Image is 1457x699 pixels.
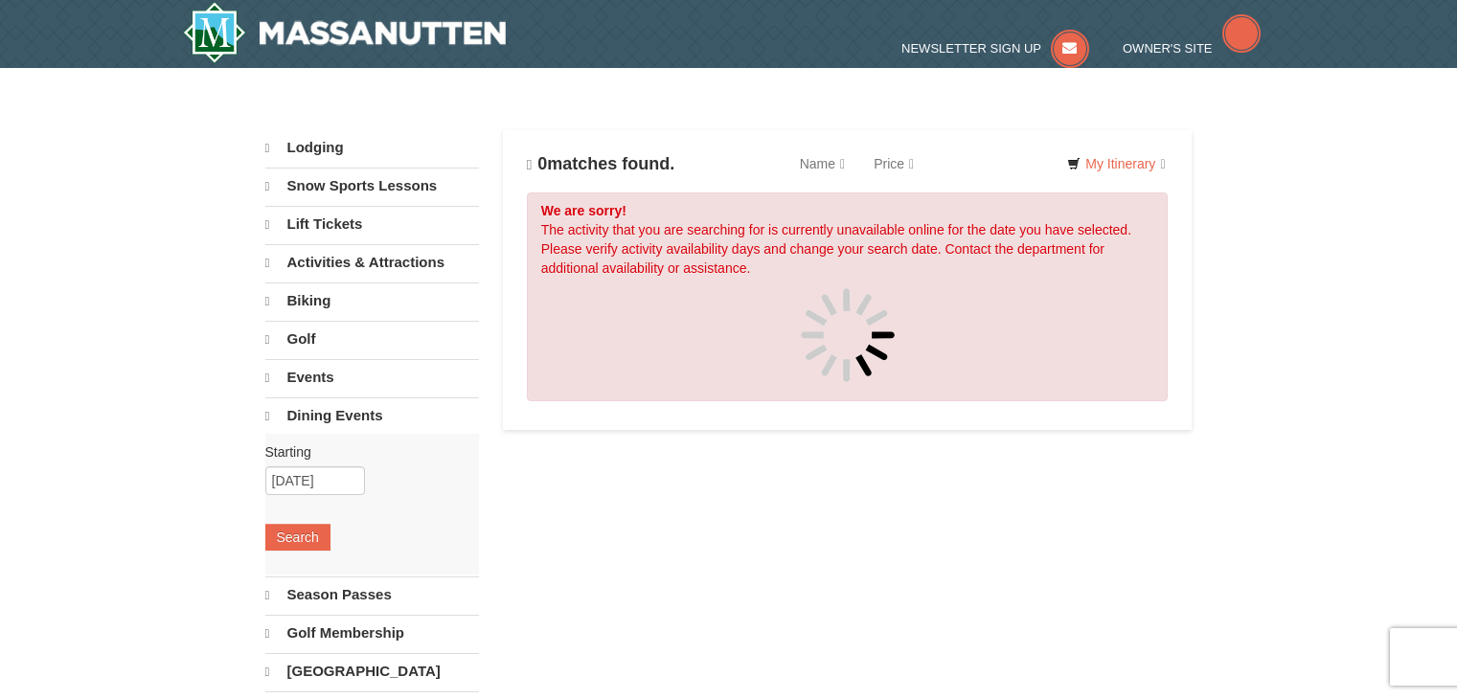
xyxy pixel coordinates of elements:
[183,2,507,63] img: Massanutten Resort Logo
[265,130,479,166] a: Lodging
[265,615,479,651] a: Golf Membership
[265,576,479,613] a: Season Passes
[265,359,479,395] a: Events
[265,206,479,242] a: Lift Tickets
[265,524,330,551] button: Search
[1123,41,1261,56] a: Owner's Site
[265,282,479,319] a: Biking
[183,2,507,63] a: Massanutten Resort
[265,653,479,689] a: [GEOGRAPHIC_DATA]
[800,287,896,383] img: spinner.gif
[265,168,479,204] a: Snow Sports Lessons
[265,442,465,462] label: Starting
[859,145,928,183] a: Price
[265,244,479,281] a: Activities & Attractions
[901,41,1089,56] a: Newsletter Sign Up
[265,397,479,434] a: Dining Events
[541,203,626,218] strong: We are sorry!
[1055,149,1177,178] a: My Itinerary
[1123,41,1213,56] span: Owner's Site
[785,145,859,183] a: Name
[265,321,479,357] a: Golf
[527,192,1169,401] div: The activity that you are searching for is currently unavailable online for the date you have sel...
[901,41,1041,56] span: Newsletter Sign Up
